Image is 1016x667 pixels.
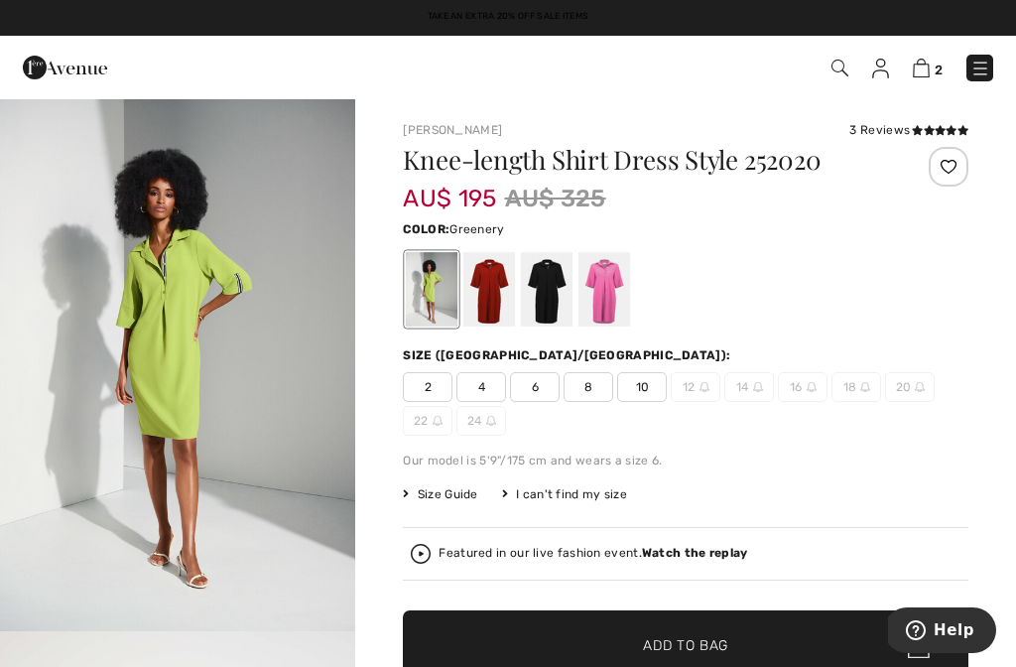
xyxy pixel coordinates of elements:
span: 14 [724,372,774,402]
div: Radiant red [463,252,515,327]
span: 22 [403,406,452,436]
div: Greenery [406,252,457,327]
div: Bubble gum [578,252,630,327]
span: 12 [671,372,720,402]
span: 20 [885,372,935,402]
div: Size ([GEOGRAPHIC_DATA]/[GEOGRAPHIC_DATA]): [403,346,734,364]
span: 10 [617,372,667,402]
a: Take an Extra 20% Off Sale Items [428,11,589,21]
h1: Knee-length Shirt Dress Style 252020 [403,147,874,173]
img: ring-m.svg [807,382,817,392]
span: Add to Bag [643,635,728,656]
span: Size Guide [403,485,477,503]
a: 1ère Avenue [23,57,107,75]
img: ring-m.svg [433,416,443,426]
span: 24 [456,406,506,436]
img: Menu [970,59,990,78]
img: ring-m.svg [860,382,870,392]
img: 1ère Avenue [23,48,107,87]
img: Shopping Bag [913,59,930,77]
div: I can't find my size [502,485,627,503]
img: ring-m.svg [915,382,925,392]
span: 4 [456,372,506,402]
iframe: Opens a widget where you can find more information [888,607,996,657]
div: 3 Reviews [849,121,968,139]
span: AU$ 195 [403,165,496,212]
span: AU$ 325 [505,181,606,216]
span: 18 [831,372,881,402]
div: Featured in our live fashion event. [439,547,747,560]
span: 6 [510,372,560,402]
div: Black [521,252,572,327]
span: 16 [778,372,827,402]
span: 8 [564,372,613,402]
img: ring-m.svg [699,382,709,392]
img: Watch the replay [411,544,431,564]
span: Greenery [449,222,504,236]
img: ring-m.svg [486,416,496,426]
img: Search [831,60,848,76]
strong: Watch the replay [642,546,748,560]
span: 2 [935,63,943,77]
a: [PERSON_NAME] [403,123,502,137]
img: My Info [872,59,889,78]
span: Color: [403,222,449,236]
a: 2 [913,56,943,79]
div: Our model is 5'9"/175 cm and wears a size 6. [403,452,968,469]
img: ring-m.svg [753,382,763,392]
span: 2 [403,372,452,402]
